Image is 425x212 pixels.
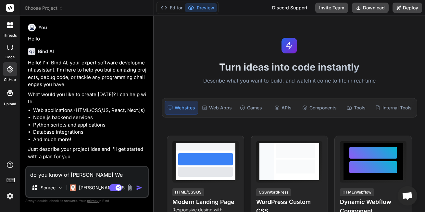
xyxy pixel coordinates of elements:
[38,48,54,55] h6: Bind AI
[25,5,63,11] span: Choose Project
[126,184,133,192] img: attachment
[3,33,17,38] label: threads
[4,101,16,107] label: Upload
[340,188,374,196] div: HTML/Webflow
[172,197,239,206] h4: Modern Landing Page
[33,121,147,129] li: Python scripts and applications
[25,198,149,204] p: Always double-check its answers. Your in Bind
[393,3,422,13] button: Deploy
[28,91,147,106] p: What would you like to create [DATE]? I can help with:
[6,54,15,60] label: code
[4,77,16,83] label: GitHub
[300,101,339,115] div: Components
[28,35,147,43] p: Hello
[268,101,298,115] div: APIs
[5,191,16,202] img: settings
[38,24,47,31] h6: You
[33,136,147,143] li: And much more!
[172,188,204,196] div: HTML/CSS/JS
[87,199,99,203] span: privacy
[199,101,234,115] div: Web Apps
[373,101,414,115] div: Internal Tools
[33,107,147,114] li: Web applications (HTML/CSS/JS, React, Next.js)
[315,3,348,13] button: Invite Team
[26,167,148,179] textarea: do you know of [PERSON_NAME] We
[79,184,127,191] p: [PERSON_NAME] 4 S..
[57,185,63,191] img: Pick Models
[136,184,143,191] img: icon
[165,101,198,115] div: Websites
[236,101,267,115] div: Games
[28,146,147,160] p: Just describe your project idea and I'll get started with a plan for you.
[398,186,417,206] div: Open chat
[268,3,311,13] div: Discord Support
[341,101,371,115] div: Tools
[33,114,147,121] li: Node.js backend services
[256,188,291,196] div: CSS/WordPress
[352,3,389,13] button: Download
[70,184,76,191] img: Claude 4 Sonnet
[28,59,147,88] p: Hello! I'm Bind AI, your expert software development assistant. I'm here to help you build amazin...
[185,3,217,12] button: Preview
[158,77,421,85] p: Describe what you want to build, and watch it come to life in real-time
[41,184,56,191] p: Source
[158,61,421,73] h1: Turn ideas into code instantly
[158,3,185,12] button: Editor
[33,128,147,136] li: Database integrations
